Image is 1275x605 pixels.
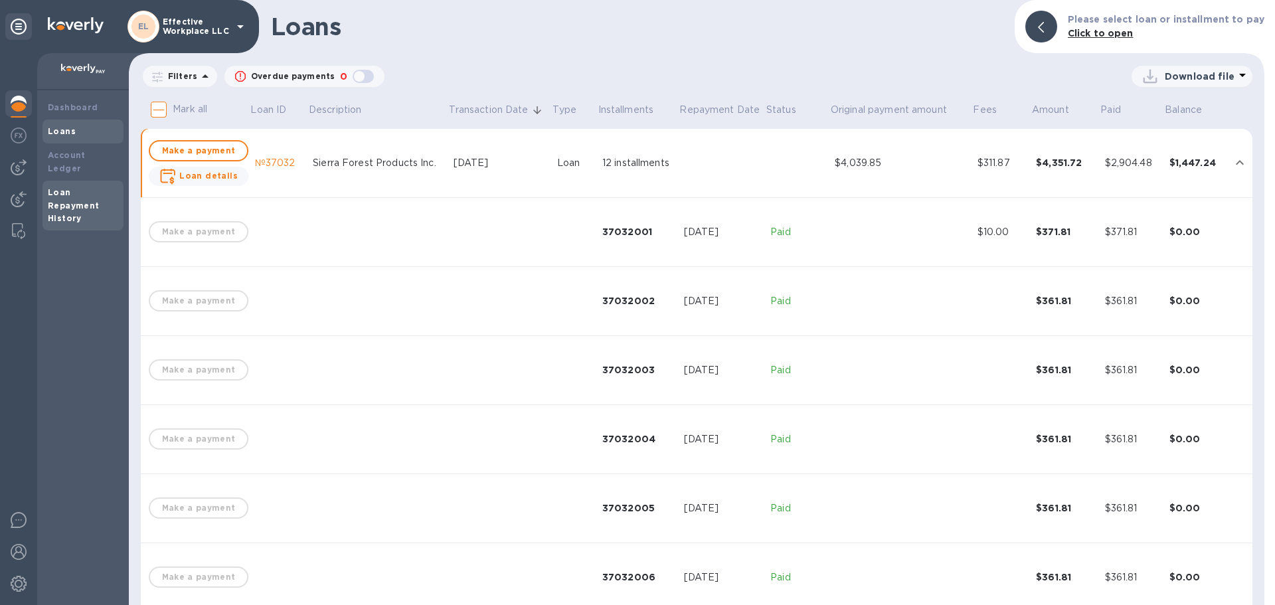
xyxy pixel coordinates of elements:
[255,156,302,170] div: №37032
[161,143,236,159] span: Make a payment
[48,17,104,33] img: Logo
[679,103,760,117] p: Repayment Date
[1068,14,1264,25] b: Please select loan or installment to pay
[449,103,545,117] span: Transaction Date
[684,294,760,308] div: [DATE]
[138,21,149,31] b: EL
[602,501,673,515] div: 37032005
[973,103,997,117] p: Fees
[309,103,379,117] span: Description
[684,432,760,446] div: [DATE]
[1230,153,1250,173] button: expand row
[1165,103,1219,117] span: Balance
[251,70,335,82] p: Overdue payments
[1032,103,1086,117] span: Amount
[1032,103,1069,117] p: Amount
[602,225,673,238] div: 37032001
[831,103,947,117] p: Original payment amount
[602,363,673,377] div: 37032003
[1169,156,1223,169] div: $1,447.24
[1169,501,1223,515] div: $0.00
[149,140,248,161] button: Make a payment
[552,103,576,117] p: Type
[1036,156,1094,169] div: $4,351.72
[250,103,303,117] span: Loan ID
[309,103,361,117] p: Description
[1036,363,1094,377] div: $361.81
[977,156,1025,170] div: $311.87
[770,363,824,377] p: Paid
[1105,432,1159,446] div: $361.81
[835,156,967,170] div: $4,039.85
[1068,28,1134,39] b: Click to open
[552,103,594,117] span: Type
[557,156,592,170] div: Loan
[598,103,654,117] p: Installments
[224,66,384,87] button: Overdue payments0
[770,294,824,308] p: Paid
[602,156,673,170] div: 12 installments
[48,187,100,224] b: Loan Repayment History
[1105,501,1159,515] div: $361.81
[977,225,1025,239] div: $10.00
[598,103,671,117] span: Installments
[1036,432,1094,446] div: $361.81
[313,156,443,170] div: Sierra Forest Products Inc.
[1105,363,1159,377] div: $361.81
[1169,294,1223,307] div: $0.00
[770,570,824,584] p: Paid
[602,294,673,307] div: 37032002
[766,103,796,117] p: Status
[1169,432,1223,446] div: $0.00
[770,225,824,239] p: Paid
[1105,156,1159,170] div: $2,904.48
[1105,225,1159,239] div: $371.81
[340,70,347,84] p: 0
[250,103,286,117] p: Loan ID
[602,570,673,584] div: 37032006
[973,103,1014,117] span: Fees
[149,167,248,186] button: Loan details
[684,225,760,239] div: [DATE]
[48,126,76,136] b: Loans
[1036,570,1094,584] div: $361.81
[1169,225,1223,238] div: $0.00
[1100,103,1121,117] p: Paid
[173,102,207,116] p: Mark all
[684,363,760,377] div: [DATE]
[602,432,673,446] div: 37032004
[449,103,528,117] p: Transaction Date
[1169,570,1223,584] div: $0.00
[48,150,86,173] b: Account Ledger
[684,501,760,515] div: [DATE]
[1100,103,1138,117] span: Paid
[48,102,98,112] b: Dashboard
[684,570,760,584] div: [DATE]
[1165,103,1202,117] p: Balance
[770,432,824,446] p: Paid
[5,13,32,40] div: Unpin categories
[1105,570,1159,584] div: $361.81
[1036,501,1094,515] div: $361.81
[1105,294,1159,308] div: $361.81
[770,501,824,515] p: Paid
[163,17,229,36] p: Effective Workplace LLC
[271,13,1004,41] h1: Loans
[11,128,27,143] img: Foreign exchange
[1036,225,1094,238] div: $371.81
[1036,294,1094,307] div: $361.81
[179,171,238,181] b: Loan details
[163,70,197,82] p: Filters
[1169,363,1223,377] div: $0.00
[1165,70,1234,83] p: Download file
[454,156,547,170] div: [DATE]
[831,103,964,117] span: Original payment amount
